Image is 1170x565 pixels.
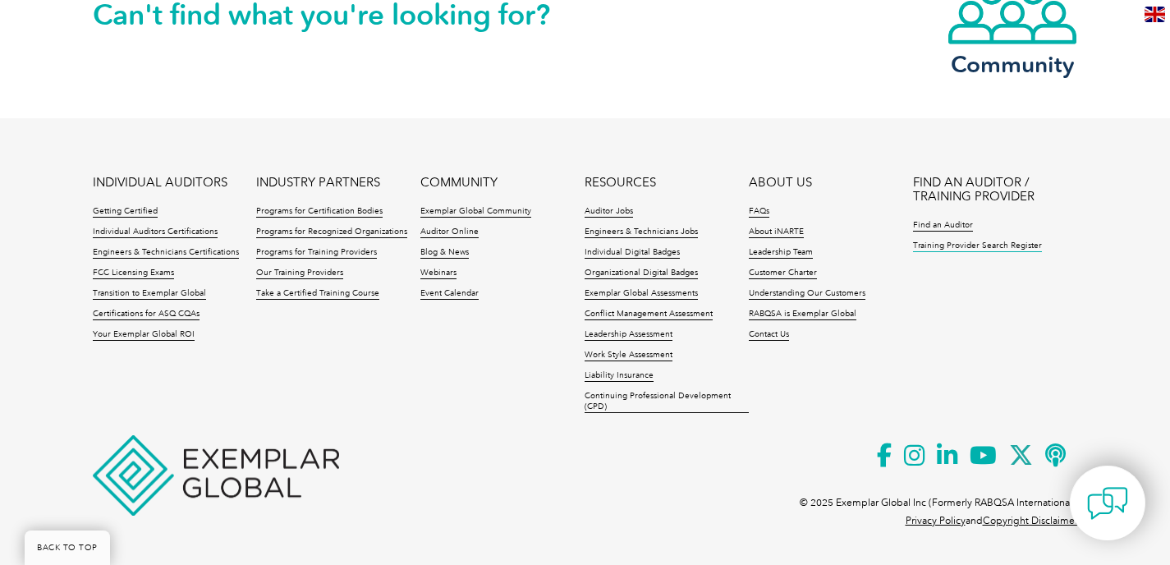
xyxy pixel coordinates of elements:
a: Engineers & Technicians Jobs [585,227,698,238]
a: Exemplar Global Community [420,206,531,218]
a: Transition to Exemplar Global [93,288,206,300]
a: FIND AN AUDITOR / TRAINING PROVIDER [913,176,1077,204]
a: INDIVIDUAL AUDITORS [93,176,227,190]
a: Take a Certified Training Course [256,288,379,300]
a: Engineers & Technicians Certifications [93,247,239,259]
a: Getting Certified [93,206,158,218]
a: Exemplar Global Assessments [585,288,698,300]
a: RABQSA is Exemplar Global [749,309,856,320]
a: ABOUT US [749,176,812,190]
a: Programs for Training Providers [256,247,377,259]
a: Privacy Policy [906,515,966,526]
a: Contact Us [749,329,789,341]
img: contact-chat.png [1087,483,1128,524]
a: FCC Licensing Exams [93,268,174,279]
a: Programs for Recognized Organizations [256,227,407,238]
h3: Community [947,54,1078,75]
p: © 2025 Exemplar Global Inc (Formerly RABQSA International). [800,494,1078,512]
a: Copyright Disclaimer [983,515,1078,526]
a: INDUSTRY PARTNERS [256,176,380,190]
a: Leadership Assessment [585,329,672,341]
a: Webinars [420,268,457,279]
a: Organizational Digital Badges [585,268,698,279]
a: Leadership Team [749,247,813,259]
a: Work Style Assessment [585,350,672,361]
a: Your Exemplar Global ROI [93,329,195,341]
a: BACK TO TOP [25,531,110,565]
a: Liability Insurance [585,370,654,382]
a: Event Calendar [420,288,479,300]
img: en [1145,7,1165,22]
a: Auditor Jobs [585,206,633,218]
a: Programs for Certification Bodies [256,206,383,218]
a: Individual Digital Badges [585,247,680,259]
p: and [906,512,1078,530]
a: Training Provider Search Register [913,241,1042,252]
a: Continuing Professional Development (CPD) [585,391,749,413]
a: Blog & News [420,247,469,259]
a: Find an Auditor [913,220,973,232]
img: Exemplar Global [93,435,339,516]
a: COMMUNITY [420,176,498,190]
a: Understanding Our Customers [749,288,865,300]
a: Individual Auditors Certifications [93,227,218,238]
h2: Can't find what you're looking for? [93,2,585,28]
a: Customer Charter [749,268,817,279]
a: Our Training Providers [256,268,343,279]
a: FAQs [749,206,769,218]
a: Auditor Online [420,227,479,238]
a: Conflict Management Assessment [585,309,713,320]
a: RESOURCES [585,176,656,190]
a: About iNARTE [749,227,804,238]
a: Certifications for ASQ CQAs [93,309,200,320]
